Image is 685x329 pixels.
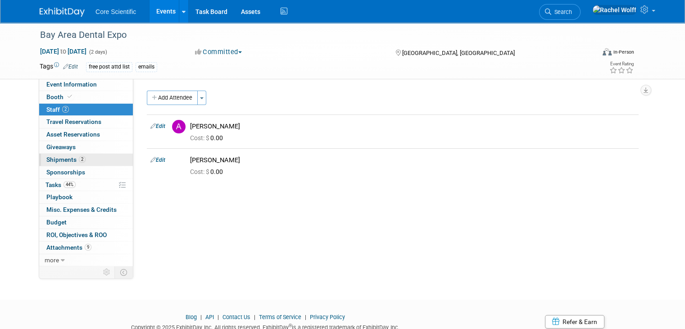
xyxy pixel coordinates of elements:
[222,314,250,320] a: Contact Us
[46,143,76,151] span: Giveaways
[45,256,59,264] span: more
[79,156,86,163] span: 2
[39,216,133,228] a: Budget
[68,94,72,99] i: Booth reservation complete
[603,48,612,55] img: Format-Inperson.png
[259,314,301,320] a: Terms of Service
[150,123,165,129] a: Edit
[64,181,76,188] span: 44%
[545,315,604,329] a: Refer & Earn
[215,314,221,320] span: |
[46,244,91,251] span: Attachments
[59,48,68,55] span: to
[39,116,133,128] a: Travel Reservations
[46,93,74,101] span: Booth
[39,91,133,103] a: Booth
[39,254,133,266] a: more
[39,78,133,91] a: Event Information
[39,242,133,254] a: Attachments9
[539,4,581,20] a: Search
[99,266,115,278] td: Personalize Event Tab Strip
[39,104,133,116] a: Staff2
[46,118,101,125] span: Travel Reservations
[46,156,86,163] span: Shipments
[39,128,133,141] a: Asset Reservations
[88,49,107,55] span: (2 days)
[46,131,100,138] span: Asset Reservations
[546,47,634,60] div: Event Format
[46,81,97,88] span: Event Information
[115,266,133,278] td: Toggle Event Tabs
[40,62,78,72] td: Tags
[46,169,85,176] span: Sponsorships
[190,134,227,142] span: 0.00
[303,314,308,320] span: |
[150,157,165,163] a: Edit
[190,122,635,131] div: [PERSON_NAME]
[289,323,292,328] sup: ®
[205,314,214,320] a: API
[39,229,133,241] a: ROI, Objectives & ROO
[46,231,107,238] span: ROI, Objectives & ROO
[86,62,132,72] div: free post attd list
[39,191,133,203] a: Playbook
[46,219,67,226] span: Budget
[46,106,69,113] span: Staff
[46,193,73,201] span: Playbook
[37,27,584,43] div: Bay Area Dental Expo
[551,9,572,15] span: Search
[39,141,133,153] a: Giveaways
[46,206,117,213] span: Misc. Expenses & Credits
[39,154,133,166] a: Shipments2
[63,64,78,70] a: Edit
[190,168,210,175] span: Cost: $
[190,168,227,175] span: 0.00
[592,5,637,15] img: Rachel Wolff
[190,156,635,164] div: [PERSON_NAME]
[609,62,634,66] div: Event Rating
[252,314,258,320] span: |
[186,314,197,320] a: Blog
[402,50,515,56] span: [GEOGRAPHIC_DATA], [GEOGRAPHIC_DATA]
[85,244,91,251] span: 9
[39,166,133,178] a: Sponsorships
[613,49,634,55] div: In-Person
[172,120,186,133] img: A.jpg
[190,134,210,142] span: Cost: $
[136,62,157,72] div: emails
[198,314,204,320] span: |
[39,204,133,216] a: Misc. Expenses & Credits
[40,8,85,17] img: ExhibitDay
[192,47,245,57] button: Committed
[40,47,87,55] span: [DATE] [DATE]
[62,106,69,113] span: 2
[39,179,133,191] a: Tasks44%
[95,8,136,15] span: Core Scientific
[310,314,345,320] a: Privacy Policy
[45,181,76,188] span: Tasks
[147,91,198,105] button: Add Attendee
